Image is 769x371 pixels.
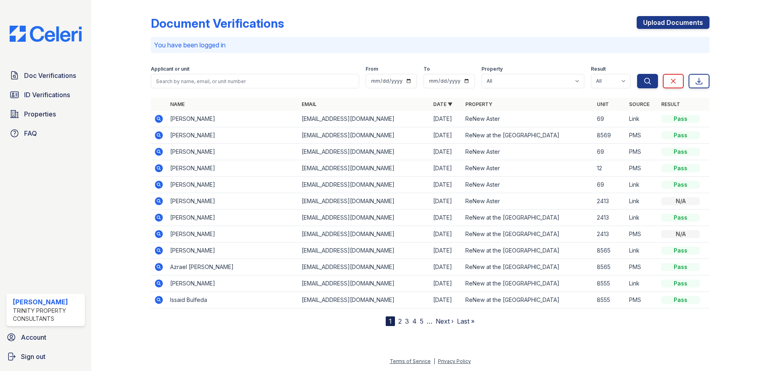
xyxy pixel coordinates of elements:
[430,193,462,210] td: [DATE]
[366,66,378,72] label: From
[170,101,185,107] a: Name
[594,259,626,275] td: 8565
[594,193,626,210] td: 2413
[167,292,298,308] td: Issaid Bulfeda
[167,210,298,226] td: [PERSON_NAME]
[626,210,658,226] td: Link
[626,292,658,308] td: PMS
[430,160,462,177] td: [DATE]
[21,332,46,342] span: Account
[167,177,298,193] td: [PERSON_NAME]
[661,148,700,156] div: Pass
[626,226,658,243] td: PMS
[430,292,462,308] td: [DATE]
[597,101,609,107] a: Unit
[298,127,430,144] td: [EMAIL_ADDRESS][DOMAIN_NAME]
[661,197,700,205] div: N/A
[626,259,658,275] td: PMS
[594,275,626,292] td: 8555
[661,181,700,189] div: Pass
[412,317,417,325] a: 4
[24,109,56,119] span: Properties
[13,297,82,307] div: [PERSON_NAME]
[430,226,462,243] td: [DATE]
[6,106,85,122] a: Properties
[661,263,700,271] div: Pass
[661,131,700,139] div: Pass
[462,292,594,308] td: ReNew at the [GEOGRAPHIC_DATA]
[626,160,658,177] td: PMS
[151,66,189,72] label: Applicant or unit
[298,160,430,177] td: [EMAIL_ADDRESS][DOMAIN_NAME]
[298,226,430,243] td: [EMAIL_ADDRESS][DOMAIN_NAME]
[457,317,475,325] a: Last »
[424,66,430,72] label: To
[434,358,435,364] div: |
[626,127,658,144] td: PMS
[386,316,395,326] div: 1
[430,144,462,160] td: [DATE]
[594,226,626,243] td: 2413
[462,226,594,243] td: ReNew at the [GEOGRAPHIC_DATA]
[3,349,88,365] a: Sign out
[167,226,298,243] td: [PERSON_NAME]
[167,111,298,127] td: [PERSON_NAME]
[462,160,594,177] td: ReNew Aster
[167,259,298,275] td: Azrael [PERSON_NAME]
[398,317,402,325] a: 2
[420,317,424,325] a: 5
[594,210,626,226] td: 2413
[430,259,462,275] td: [DATE]
[629,101,650,107] a: Source
[167,160,298,177] td: [PERSON_NAME]
[167,275,298,292] td: [PERSON_NAME]
[594,127,626,144] td: 8569
[167,193,298,210] td: [PERSON_NAME]
[661,115,700,123] div: Pass
[594,111,626,127] td: 69
[3,26,88,42] img: CE_Logo_Blue-a8612792a0a2168367f1c8372b55b34899dd931a85d93a1a3d3e32e68fde9ad4.png
[298,193,430,210] td: [EMAIL_ADDRESS][DOMAIN_NAME]
[465,101,492,107] a: Property
[594,160,626,177] td: 12
[661,230,700,238] div: N/A
[462,144,594,160] td: ReNew Aster
[626,193,658,210] td: Link
[481,66,503,72] label: Property
[154,40,706,50] p: You have been logged in
[462,259,594,275] td: ReNew at the [GEOGRAPHIC_DATA]
[433,101,452,107] a: Date ▼
[24,90,70,100] span: ID Verifications
[6,87,85,103] a: ID Verifications
[438,358,471,364] a: Privacy Policy
[298,177,430,193] td: [EMAIL_ADDRESS][DOMAIN_NAME]
[13,307,82,323] div: Trinity Property Consultants
[591,66,606,72] label: Result
[430,111,462,127] td: [DATE]
[298,210,430,226] td: [EMAIL_ADDRESS][DOMAIN_NAME]
[430,210,462,226] td: [DATE]
[24,71,76,80] span: Doc Verifications
[594,144,626,160] td: 69
[298,292,430,308] td: [EMAIL_ADDRESS][DOMAIN_NAME]
[298,275,430,292] td: [EMAIL_ADDRESS][DOMAIN_NAME]
[462,193,594,210] td: ReNew Aster
[298,243,430,259] td: [EMAIL_ADDRESS][DOMAIN_NAME]
[405,317,409,325] a: 3
[661,214,700,222] div: Pass
[430,177,462,193] td: [DATE]
[298,144,430,160] td: [EMAIL_ADDRESS][DOMAIN_NAME]
[661,279,700,287] div: Pass
[24,128,37,138] span: FAQ
[462,275,594,292] td: ReNew at the [GEOGRAPHIC_DATA]
[430,275,462,292] td: [DATE]
[462,243,594,259] td: ReNew at the [GEOGRAPHIC_DATA]
[430,127,462,144] td: [DATE]
[594,243,626,259] td: 8565
[390,358,431,364] a: Terms of Service
[3,329,88,345] a: Account
[626,243,658,259] td: Link
[427,316,432,326] span: …
[167,243,298,259] td: [PERSON_NAME]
